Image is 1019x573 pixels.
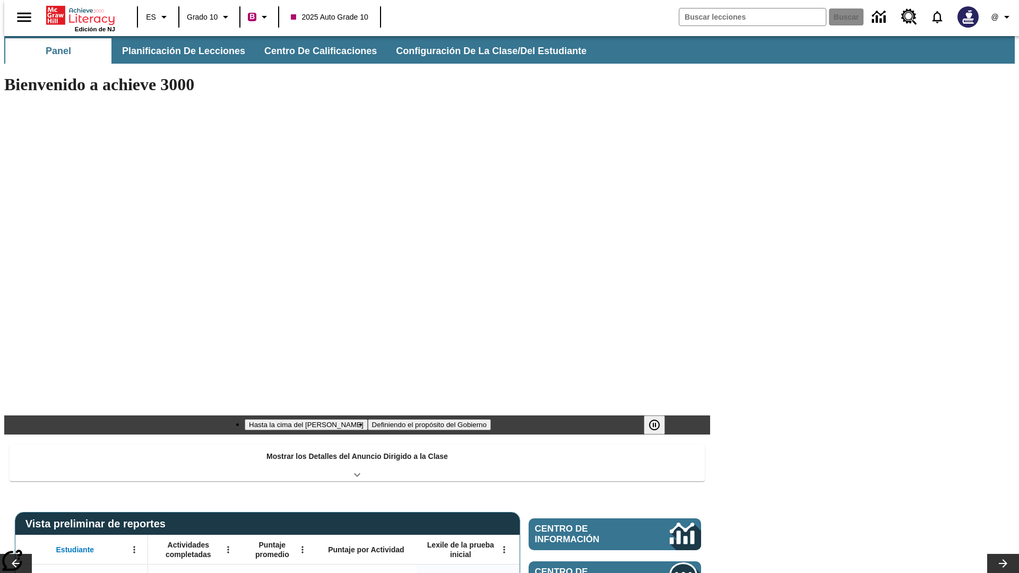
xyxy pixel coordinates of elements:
[866,3,895,32] a: Centro de información
[895,3,923,31] a: Centro de recursos, Se abrirá en una pestaña nueva.
[75,26,115,32] span: Edición de NJ
[264,45,377,57] span: Centro de calificaciones
[4,75,710,94] h1: Bienvenido a achieve 3000
[5,38,111,64] button: Panel
[126,542,142,558] button: Abrir menú
[295,542,310,558] button: Abrir menú
[987,554,1019,573] button: Carrusel de lecciones, seguir
[245,419,368,430] button: Diapositiva 1 Hasta la cima del monte Tai
[183,7,236,27] button: Grado: Grado 10, Elige un grado
[220,542,236,558] button: Abrir menú
[644,415,665,435] button: Pausar
[923,3,951,31] a: Notificaciones
[153,540,223,559] span: Actividades completadas
[644,415,676,435] div: Pausar
[991,12,998,23] span: @
[56,545,94,554] span: Estudiante
[496,542,512,558] button: Abrir menú
[679,8,826,25] input: Buscar campo
[291,12,368,23] span: 2025 Auto Grade 10
[141,7,175,27] button: Lenguaje: ES, Selecciona un idioma
[8,2,40,33] button: Abrir el menú lateral
[46,45,71,57] span: Panel
[535,524,634,545] span: Centro de información
[256,38,385,64] button: Centro de calificaciones
[46,5,115,26] a: Portada
[387,38,595,64] button: Configuración de la clase/del estudiante
[4,36,1015,64] div: Subbarra de navegación
[10,445,705,481] div: Mostrar los Detalles del Anuncio Dirigido a la Clase
[957,6,979,28] img: Avatar
[368,419,491,430] button: Diapositiva 2 Definiendo el propósito del Gobierno
[114,38,254,64] button: Planificación de lecciones
[146,12,156,23] span: ES
[328,545,404,554] span: Puntaje por Actividad
[247,540,298,559] span: Puntaje promedio
[422,540,499,559] span: Lexile de la prueba inicial
[25,518,171,530] span: Vista preliminar de reportes
[529,518,701,550] a: Centro de información
[244,7,275,27] button: Boost El color de la clase es rojo violeta. Cambiar el color de la clase.
[46,4,115,32] div: Portada
[266,451,448,462] p: Mostrar los Detalles del Anuncio Dirigido a la Clase
[187,12,218,23] span: Grado 10
[396,45,586,57] span: Configuración de la clase/del estudiante
[122,45,245,57] span: Planificación de lecciones
[985,7,1019,27] button: Perfil/Configuración
[4,38,596,64] div: Subbarra de navegación
[249,10,255,23] span: B
[951,3,985,31] button: Escoja un nuevo avatar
